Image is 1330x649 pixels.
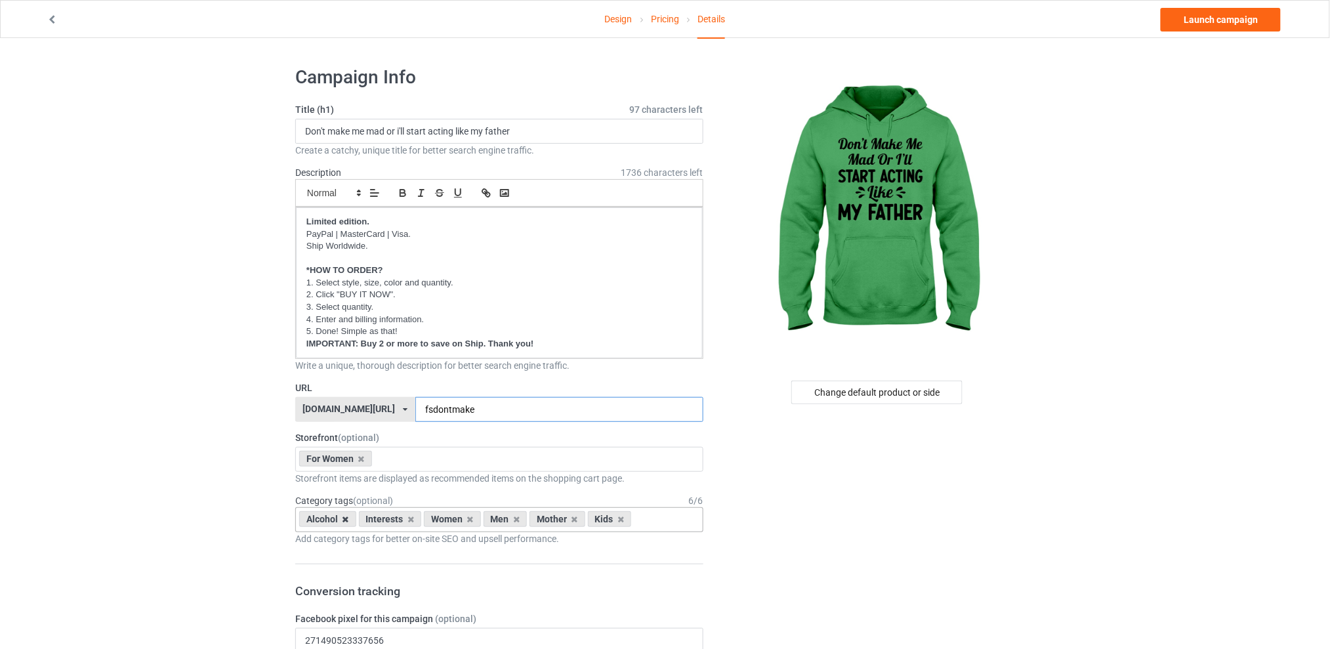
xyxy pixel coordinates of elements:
[530,511,585,527] div: Mother
[295,381,703,394] label: URL
[651,1,679,37] a: Pricing
[295,144,703,157] div: Create a catchy, unique title for better search engine traffic.
[435,614,476,624] span: (optional)
[306,301,692,314] p: 3. Select quantity.
[306,265,383,275] strong: *HOW TO ORDER?
[353,495,393,506] span: (optional)
[306,228,692,241] p: PayPal | MasterCard | Visa.
[295,359,703,372] div: Write a unique, thorough description for better search engine traffic.
[299,451,372,467] div: For Women
[295,494,393,507] label: Category tags
[295,66,703,89] h1: Campaign Info
[295,167,341,178] label: Description
[306,217,369,226] strong: Limited edition.
[306,240,692,253] p: Ship Worldwide.
[588,511,632,527] div: Kids
[424,511,481,527] div: Women
[338,432,379,443] span: (optional)
[630,103,703,116] span: 97 characters left
[295,103,703,116] label: Title (h1)
[306,277,692,289] p: 1. Select style, size, color and quantity.
[791,381,963,404] div: Change default product or side
[295,612,703,625] label: Facebook pixel for this campaign
[306,339,533,348] strong: IMPORTANT: Buy 2 or more to save on Ship. Thank you!
[605,1,633,37] a: Design
[484,511,528,527] div: Men
[621,166,703,179] span: 1736 characters left
[306,314,692,326] p: 4. Enter and billing information.
[306,325,692,338] p: 5. Done! Simple as that!
[295,472,703,485] div: Storefront items are displayed as recommended items on the shopping cart page.
[295,532,703,545] div: Add category tags for better on-site SEO and upsell performance.
[295,583,703,598] h3: Conversion tracking
[689,494,703,507] div: 6 / 6
[306,289,692,301] p: 2. Click "BUY IT NOW".
[299,511,356,527] div: Alcohol
[697,1,725,39] div: Details
[359,511,422,527] div: Interests
[295,431,703,444] label: Storefront
[303,404,396,413] div: [DOMAIN_NAME][URL]
[1161,8,1281,31] a: Launch campaign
